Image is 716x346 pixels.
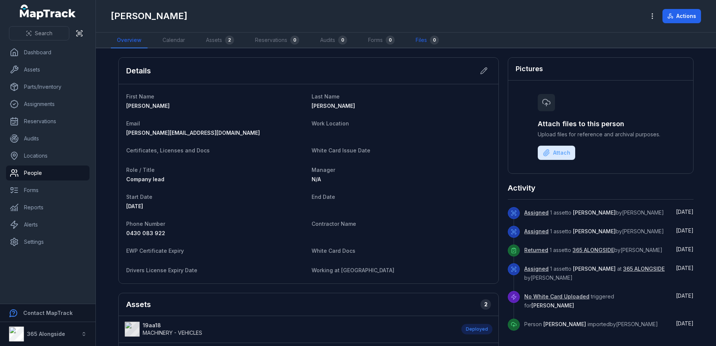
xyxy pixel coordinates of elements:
[35,30,52,37] span: Search
[312,267,394,273] span: Working at [GEOGRAPHIC_DATA]
[6,148,89,163] a: Locations
[312,103,355,109] span: [PERSON_NAME]
[524,293,589,300] a: No White Card Uploaded
[538,119,664,129] h3: Attach files to this person
[543,321,586,327] span: [PERSON_NAME]
[157,33,191,48] a: Calendar
[524,321,658,327] span: Person imported by [PERSON_NAME]
[126,66,151,76] h2: Details
[6,183,89,198] a: Forms
[126,203,143,209] span: [DATE]
[524,247,662,253] span: 1 asset to by [PERSON_NAME]
[9,26,69,40] button: Search
[524,228,549,235] a: Assigned
[676,265,694,271] time: 26/09/2025, 2:46:30 pm
[538,146,575,160] button: Attach
[225,36,234,45] div: 2
[573,265,616,272] span: [PERSON_NAME]
[6,45,89,60] a: Dashboard
[126,130,260,136] span: [PERSON_NAME][EMAIL_ADDRESS][DOMAIN_NAME]
[676,320,694,327] span: [DATE]
[126,147,210,154] span: Certificates, Licenses and Docs
[573,209,616,216] span: [PERSON_NAME]
[6,79,89,94] a: Parts/Inventory
[111,10,187,22] h1: [PERSON_NAME]
[524,209,664,216] span: 1 asset to by [PERSON_NAME]
[676,209,694,215] span: [DATE]
[126,267,197,273] span: Drivers License Expiry Date
[662,9,701,23] button: Actions
[312,248,355,254] span: White Card Docs
[6,62,89,77] a: Assets
[20,4,76,19] a: MapTrack
[200,33,240,48] a: Assets2
[249,33,305,48] a: Reservations0
[362,33,401,48] a: Forms0
[676,292,694,299] span: [DATE]
[143,322,202,329] strong: 19aa18
[676,246,694,252] time: 30/09/2025, 2:56:33 pm
[6,200,89,215] a: Reports
[524,228,664,234] span: 1 asset to by [PERSON_NAME]
[573,246,614,254] a: 365 ALONGSIDE
[524,209,549,216] a: Assigned
[430,36,439,45] div: 0
[676,246,694,252] span: [DATE]
[524,265,665,281] span: 1 asset to at by [PERSON_NAME]
[676,320,694,327] time: 09/09/2025, 2:40:55 pm
[676,227,694,234] time: 01/10/2025, 7:08:40 am
[386,36,395,45] div: 0
[676,265,694,271] span: [DATE]
[6,131,89,146] a: Audits
[573,228,616,234] span: [PERSON_NAME]
[126,203,143,209] time: 09/11/2023, 10:00:00 am
[6,217,89,232] a: Alerts
[143,330,202,336] span: MACHINERY - VEHICLES
[23,310,73,316] strong: Contact MapTrack
[126,167,155,173] span: Role / Title
[410,33,445,48] a: Files0
[676,209,694,215] time: 01/10/2025, 9:17:30 am
[312,176,321,182] span: N/A
[516,64,543,74] h3: Pictures
[312,221,356,227] span: Contractor Name
[126,120,140,127] span: Email
[524,293,614,309] span: triggered for
[6,97,89,112] a: Assignments
[623,265,665,273] a: 365 ALONGSIDE
[524,246,548,254] a: Returned
[126,248,184,254] span: EWP Certificate Expiry
[312,147,370,154] span: White Card Issue Date
[126,230,165,236] span: 0430 083 922
[461,324,492,334] div: Deployed
[6,166,89,180] a: People
[6,114,89,129] a: Reservations
[27,331,65,337] strong: 365 Alongside
[111,33,148,48] a: Overview
[508,183,536,193] h2: Activity
[312,194,335,200] span: End Date
[312,120,349,127] span: Work Location
[6,234,89,249] a: Settings
[126,93,154,100] span: First Name
[676,292,694,299] time: 09/09/2025, 3:05:00 pm
[126,221,165,227] span: Phone Number
[312,93,340,100] span: Last Name
[126,299,151,310] h2: Assets
[524,265,549,273] a: Assigned
[314,33,353,48] a: Audits0
[538,131,664,138] span: Upload files for reference and archival purposes.
[290,36,299,45] div: 0
[531,302,574,309] span: [PERSON_NAME]
[126,194,152,200] span: Start Date
[126,176,164,182] span: Company lead
[312,167,335,173] span: Manager
[125,322,454,337] a: 19aa18MACHINERY - VEHICLES
[480,299,491,310] div: 2
[126,103,170,109] span: [PERSON_NAME]
[338,36,347,45] div: 0
[676,227,694,234] span: [DATE]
